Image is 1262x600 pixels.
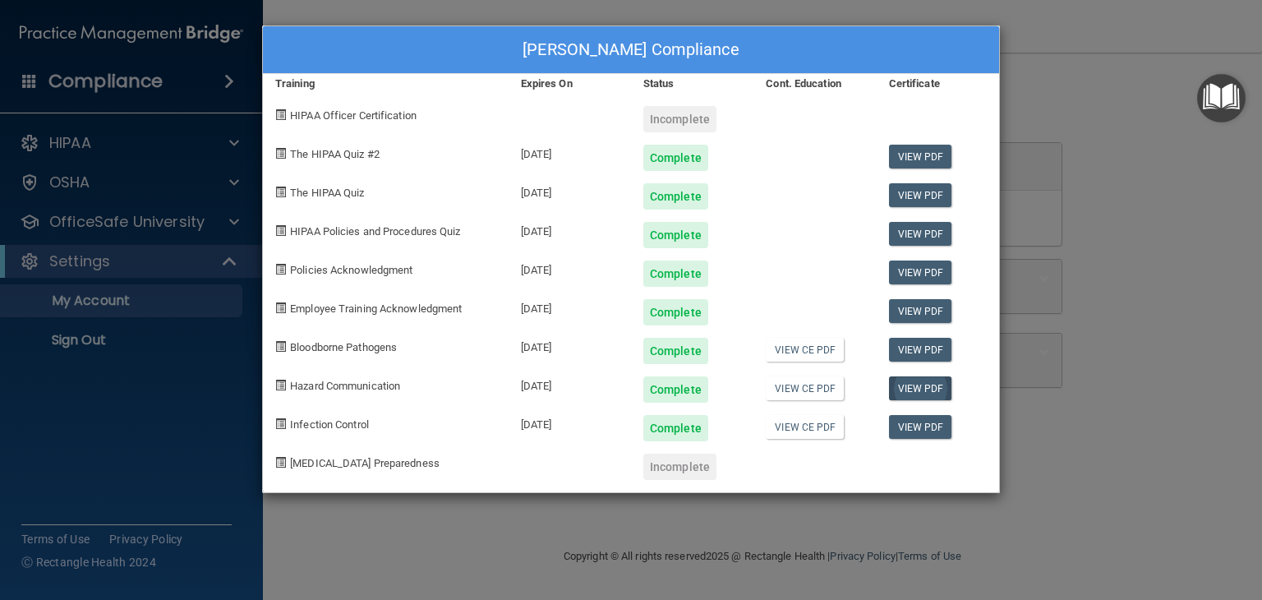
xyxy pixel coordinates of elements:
span: Policies Acknowledgment [290,264,412,276]
a: View CE PDF [766,338,844,362]
div: [DATE] [509,364,631,403]
div: [PERSON_NAME] Compliance [263,26,999,74]
span: [MEDICAL_DATA] Preparedness [290,457,440,469]
span: Employee Training Acknowledgment [290,302,462,315]
a: View PDF [889,415,952,439]
div: [DATE] [509,325,631,364]
div: Expires On [509,74,631,94]
div: Training [263,74,509,94]
a: View PDF [889,299,952,323]
div: Complete [643,415,708,441]
div: Complete [643,376,708,403]
div: [DATE] [509,132,631,171]
div: Incomplete [643,106,716,132]
a: View CE PDF [766,376,844,400]
span: Infection Control [290,418,369,431]
a: View PDF [889,261,952,284]
a: View PDF [889,338,952,362]
a: View PDF [889,183,952,207]
div: Incomplete [643,454,716,480]
span: Bloodborne Pathogens [290,341,397,353]
span: HIPAA Officer Certification [290,109,417,122]
a: View CE PDF [766,415,844,439]
a: View PDF [889,145,952,168]
div: [DATE] [509,403,631,441]
div: [DATE] [509,171,631,210]
div: Complete [643,183,708,210]
div: Certificate [877,74,999,94]
div: Complete [643,299,708,325]
button: Open Resource Center [1197,74,1246,122]
a: View PDF [889,222,952,246]
div: Status [631,74,753,94]
div: Complete [643,338,708,364]
span: The HIPAA Quiz #2 [290,148,380,160]
a: View PDF [889,376,952,400]
div: [DATE] [509,248,631,287]
div: [DATE] [509,287,631,325]
div: Complete [643,222,708,248]
div: Complete [643,261,708,287]
div: Cont. Education [753,74,876,94]
span: The HIPAA Quiz [290,187,364,199]
span: HIPAA Policies and Procedures Quiz [290,225,460,238]
span: Hazard Communication [290,380,400,392]
div: Complete [643,145,708,171]
div: [DATE] [509,210,631,248]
